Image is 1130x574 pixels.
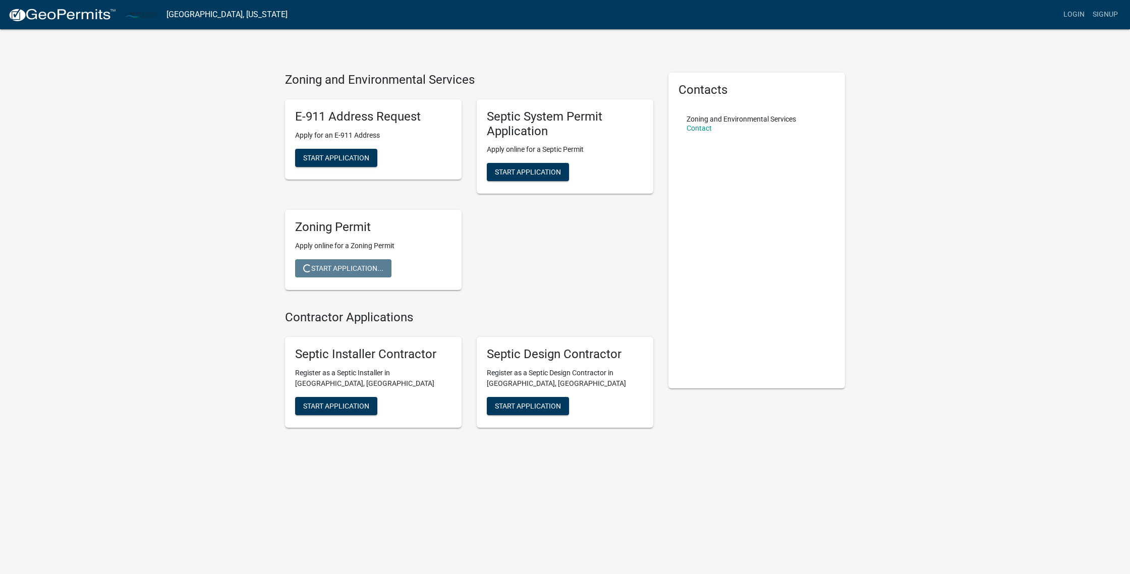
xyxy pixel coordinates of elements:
[303,401,369,410] span: Start Application
[1089,5,1122,24] a: Signup
[295,130,451,141] p: Apply for an E-911 Address
[495,401,561,410] span: Start Application
[495,168,561,176] span: Start Application
[487,109,643,139] h5: Septic System Permit Application
[124,8,158,21] img: Carlton County, Minnesota
[487,368,643,389] p: Register as a Septic Design Contractor in [GEOGRAPHIC_DATA], [GEOGRAPHIC_DATA]
[487,163,569,181] button: Start Application
[295,220,451,235] h5: Zoning Permit
[295,241,451,251] p: Apply online for a Zoning Permit
[285,73,653,87] h4: Zoning and Environmental Services
[679,83,835,97] h5: Contacts
[295,259,391,277] button: Start Application...
[166,6,288,23] a: [GEOGRAPHIC_DATA], [US_STATE]
[487,397,569,415] button: Start Application
[1059,5,1089,24] a: Login
[303,264,383,272] span: Start Application...
[295,347,451,362] h5: Septic Installer Contractor
[285,310,653,325] h4: Contractor Applications
[687,116,796,123] p: Zoning and Environmental Services
[487,347,643,362] h5: Septic Design Contractor
[487,144,643,155] p: Apply online for a Septic Permit
[295,149,377,167] button: Start Application
[295,368,451,389] p: Register as a Septic Installer in [GEOGRAPHIC_DATA], [GEOGRAPHIC_DATA]
[295,109,451,124] h5: E-911 Address Request
[285,310,653,436] wm-workflow-list-section: Contractor Applications
[295,397,377,415] button: Start Application
[303,153,369,161] span: Start Application
[687,124,712,132] a: Contact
